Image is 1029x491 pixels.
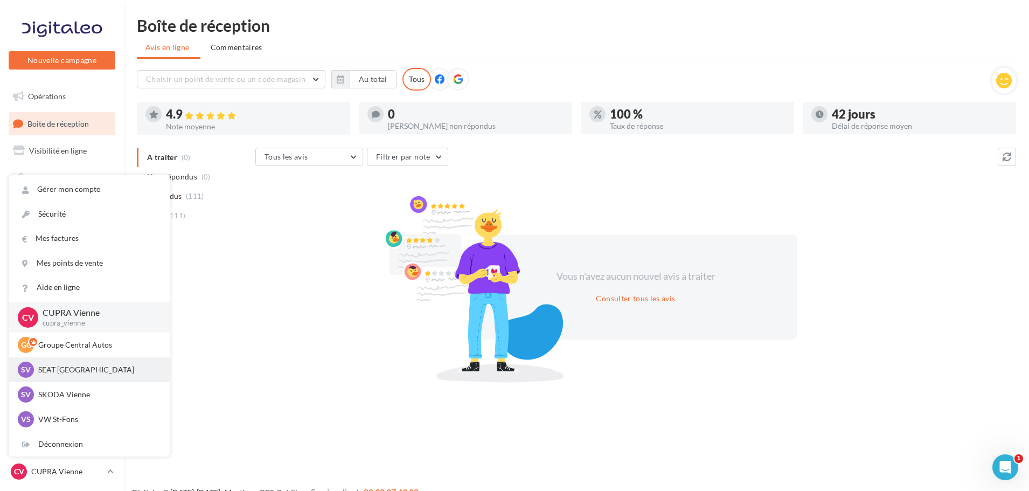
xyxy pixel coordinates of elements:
span: (111) [168,211,186,220]
a: Gérer mon compte [9,177,170,202]
span: Visibilité en ligne [29,146,87,155]
iframe: Intercom live chat [992,454,1018,480]
button: Choisir un point de vente ou un code magasin [137,70,325,88]
p: VW St-Fons [38,414,157,425]
span: Commentaires [211,42,262,53]
button: Au total [331,70,397,88]
p: CUPRA Vienne [31,466,103,477]
button: Filtrer par note [367,148,448,166]
a: CV CUPRA Vienne [9,461,115,482]
div: 100 % [610,108,785,120]
a: Campagnes [6,167,117,189]
button: Nouvelle campagne [9,51,115,70]
p: SKODA Vienne [38,389,157,400]
a: Contacts [6,193,117,216]
button: Au total [350,70,397,88]
a: Boîte de réception [6,112,117,135]
a: PLV et print personnalisable [6,274,117,306]
span: Boîte de réception [27,119,89,128]
a: Mes factures [9,226,170,251]
span: Non répondus [147,171,197,182]
div: Déconnexion [9,432,170,457]
span: SV [21,389,31,400]
span: Tous les avis [265,152,308,161]
a: Médiathèque [6,220,117,243]
span: (111) [186,192,204,200]
div: Délai de réponse moyen [832,122,1007,130]
span: SV [21,364,31,375]
a: Campagnes DataOnDemand [6,309,117,341]
a: Visibilité en ligne [6,140,117,162]
span: CV [14,466,24,477]
div: Taux de réponse [610,122,785,130]
a: Calendrier [6,247,117,269]
span: Choisir un point de vente ou un code magasin [146,74,305,84]
p: cupra_vienne [43,319,152,328]
div: 0 [388,108,564,120]
span: GC [21,340,31,350]
button: Tous les avis [255,148,363,166]
div: 4.9 [166,108,342,121]
a: Aide en ligne [9,275,170,300]
div: 42 jours [832,108,1007,120]
div: Vous n'avez aucun nouvel avis à traiter [543,269,728,283]
div: Note moyenne [166,123,342,130]
span: (0) [201,172,211,181]
p: CUPRA Vienne [43,307,152,319]
span: CV [22,311,34,323]
a: Mes points de vente [9,251,170,275]
span: VS [21,414,31,425]
span: 1 [1014,454,1023,463]
p: SEAT [GEOGRAPHIC_DATA] [38,364,157,375]
a: Sécurité [9,202,170,226]
a: Opérations [6,85,117,108]
p: Groupe Central Autos [38,340,157,350]
div: Tous [402,68,431,91]
span: Opérations [28,92,66,101]
div: Boîte de réception [137,17,1016,33]
button: Consulter tous les avis [592,292,679,305]
span: Campagnes [27,173,66,182]
div: [PERSON_NAME] non répondus [388,122,564,130]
